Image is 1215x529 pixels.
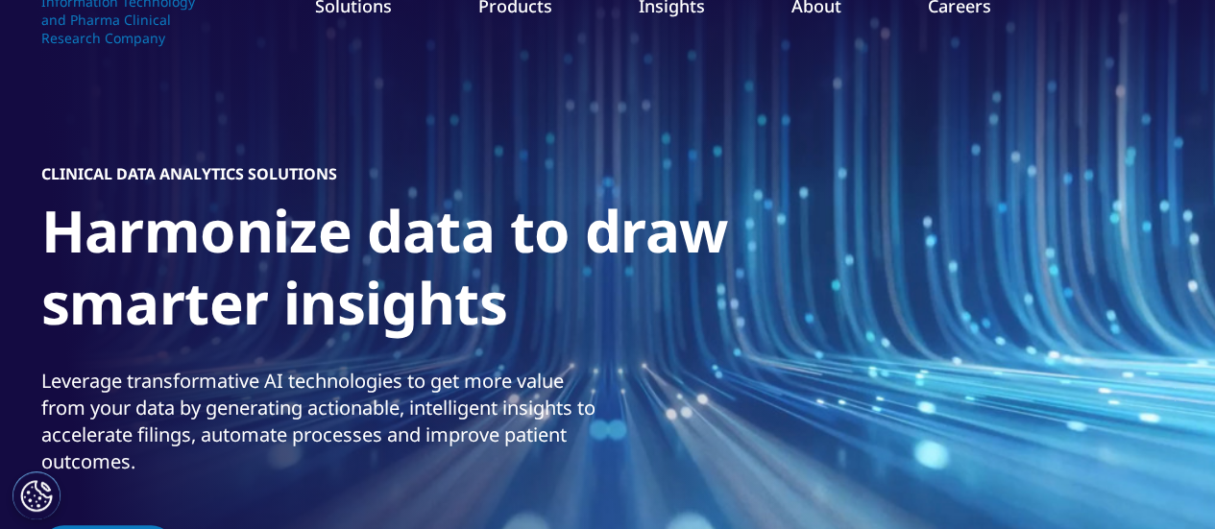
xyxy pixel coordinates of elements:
h1: Harmonize data to draw smarter insights [41,195,762,350]
p: Leverage transformative AI technologies to get more value from your data by generating actionable... [41,368,603,487]
h5: CLINICAL DATA ANALYTICS SOLUTIONS [41,164,337,183]
button: Cookies Settings [12,471,61,519]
